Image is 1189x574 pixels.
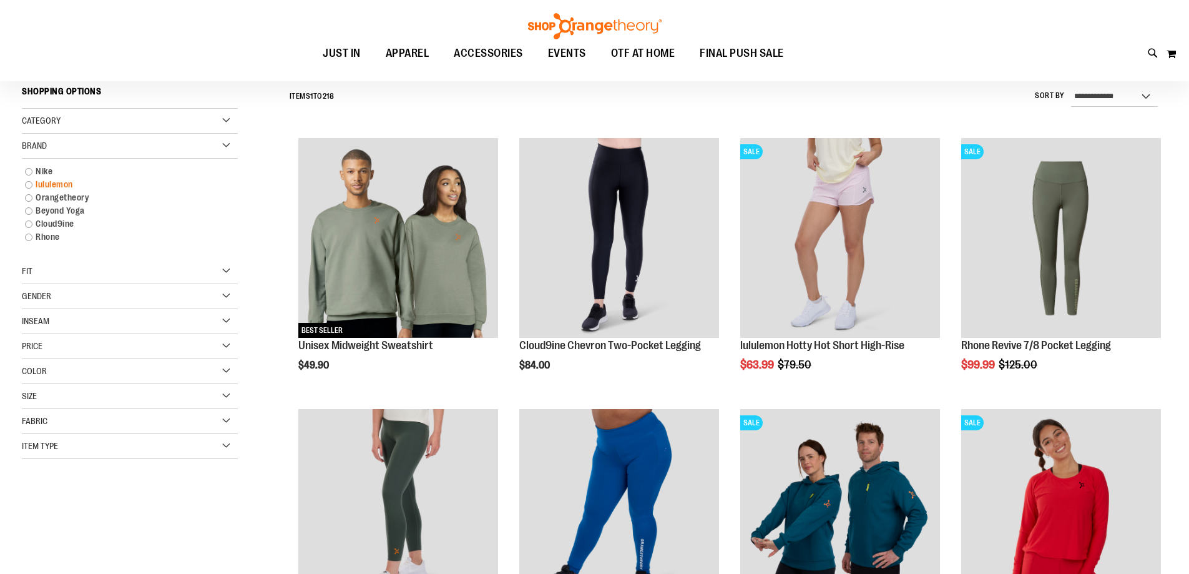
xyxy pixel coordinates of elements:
[961,144,984,159] span: SALE
[740,359,776,371] span: $63.99
[740,138,940,338] img: lululemon Hotty Hot Short High-Rise
[513,132,725,403] div: product
[961,415,984,430] span: SALE
[22,366,47,376] span: Color
[536,39,599,68] a: EVENTS
[19,165,226,178] a: Nike
[519,339,701,352] a: Cloud9ine Chevron Two-Pocket Legging
[22,416,47,426] span: Fabric
[290,87,335,106] h2: Items to
[323,39,361,67] span: JUST IN
[778,359,813,371] span: $79.50
[1035,91,1065,101] label: Sort By
[22,141,47,151] span: Brand
[22,291,51,301] span: Gender
[298,339,433,352] a: Unisex Midweight Sweatshirt
[740,144,763,159] span: SALE
[734,132,946,403] div: product
[323,92,335,101] span: 218
[548,39,586,67] span: EVENTS
[386,39,429,67] span: APPAREL
[19,204,226,217] a: Beyond Yoga
[740,138,940,340] a: lululemon Hotty Hot Short High-RiseSALE
[22,266,32,276] span: Fit
[298,360,331,371] span: $49.90
[611,39,675,67] span: OTF AT HOME
[22,116,61,126] span: Category
[519,138,719,340] a: Cloud9ine Chevron Two-Pocket Legging
[310,39,373,68] a: JUST IN
[298,323,346,338] span: BEST SELLER
[519,360,552,371] span: $84.00
[19,217,226,230] a: Cloud9ine
[454,39,523,67] span: ACCESSORIES
[526,13,663,39] img: Shop Orangetheory
[961,359,997,371] span: $99.99
[22,341,42,351] span: Price
[373,39,442,67] a: APPAREL
[961,138,1161,338] img: Rhone Revive 7/8 Pocket Legging
[298,138,498,338] img: Unisex Midweight Sweatshirt
[22,441,58,451] span: Item Type
[292,132,504,403] div: product
[22,391,37,401] span: Size
[298,138,498,340] a: Unisex Midweight SweatshirtBEST SELLER
[19,178,226,191] a: lululemon
[22,316,49,326] span: Inseam
[687,39,796,68] a: FINAL PUSH SALE
[599,39,688,68] a: OTF AT HOME
[740,339,904,352] a: lululemon Hotty Hot Short High-Rise
[700,39,784,67] span: FINAL PUSH SALE
[519,138,719,338] img: Cloud9ine Chevron Two-Pocket Legging
[19,230,226,244] a: Rhone
[999,359,1039,371] span: $125.00
[955,132,1167,403] div: product
[961,138,1161,340] a: Rhone Revive 7/8 Pocket LeggingSALE
[19,191,226,204] a: Orangetheory
[740,415,763,430] span: SALE
[961,339,1111,352] a: Rhone Revive 7/8 Pocket Legging
[22,81,238,109] strong: Shopping Options
[441,39,536,68] a: ACCESSORIES
[310,92,313,101] span: 1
